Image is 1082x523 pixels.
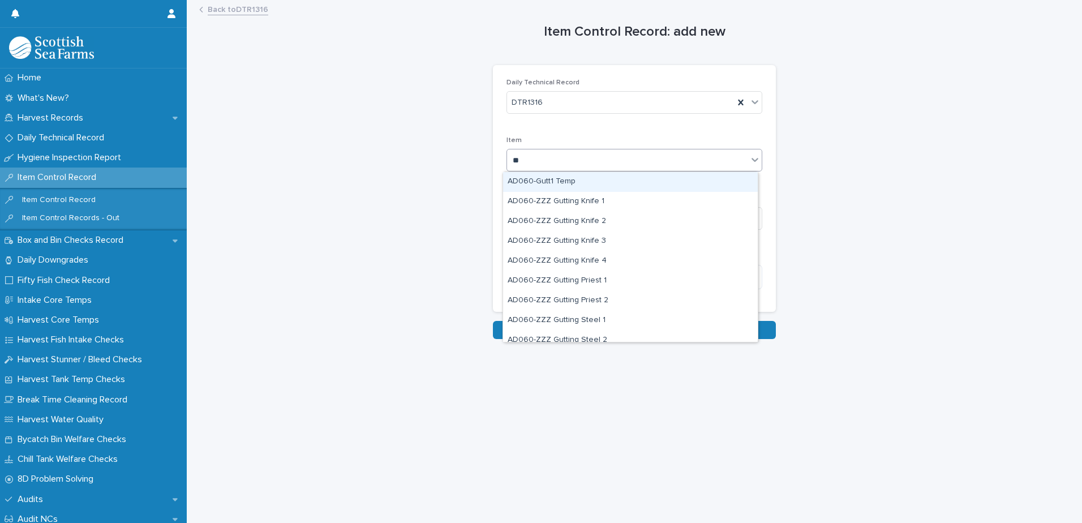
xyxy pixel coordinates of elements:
p: Harvest Core Temps [13,315,108,325]
p: 8D Problem Solving [13,474,102,485]
div: AD060-ZZZ Gutting Steel 1 [503,311,758,331]
div: AD060-ZZZ Gutting Priest 2 [503,291,758,311]
span: DTR1316 [512,97,543,109]
a: Back toDTR1316 [208,2,268,15]
div: AD060-ZZZ Gutting Knife 2 [503,212,758,232]
p: Harvest Water Quality [13,414,113,425]
p: Item Control Records - Out [13,213,128,223]
p: Home [13,72,50,83]
button: Save [493,321,776,339]
div: AD060-ZZZ Gutting Steel 2 [503,331,758,350]
p: Bycatch Bin Welfare Checks [13,434,135,445]
p: Intake Core Temps [13,295,101,306]
p: Harvest Stunner / Bleed Checks [13,354,151,365]
p: Item Control Record [13,195,105,205]
p: Daily Downgrades [13,255,97,265]
div: AD060-ZZZ Gutting Knife 1 [503,192,758,212]
p: What's New? [13,93,78,104]
span: Item [506,137,522,144]
div: AD060-ZZZ Gutting Knife 4 [503,251,758,271]
p: Harvest Tank Temp Checks [13,374,134,385]
div: AD060-ZZZ Gutting Priest 1 [503,271,758,291]
img: mMrefqRFQpe26GRNOUkG [9,36,94,59]
p: Break Time Cleaning Record [13,395,136,405]
div: AD060-ZZZ Gutting Knife 3 [503,232,758,251]
p: Hygiene Inspection Report [13,152,130,163]
h1: Item Control Record: add new [493,24,776,40]
p: Audits [13,494,52,505]
span: Daily Technical Record [506,79,579,86]
p: Box and Bin Checks Record [13,235,132,246]
div: AD060-Gutt1 Temp [503,172,758,192]
p: Daily Technical Record [13,132,113,143]
p: Chill Tank Welfare Checks [13,454,127,465]
p: Item Control Record [13,172,105,183]
p: Harvest Records [13,113,92,123]
p: Fifty Fish Check Record [13,275,119,286]
p: Harvest Fish Intake Checks [13,335,133,345]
